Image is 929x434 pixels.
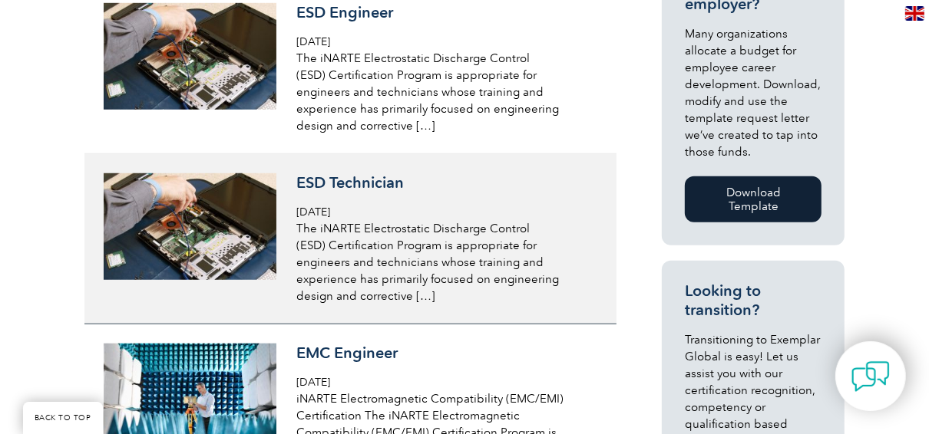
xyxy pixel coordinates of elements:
[851,357,890,396] img: contact-chat.png
[296,376,330,389] span: [DATE]
[296,220,593,304] p: The iNARTE Electrostatic Discharge Control (ESD) Certification Program is appropriate for enginee...
[84,154,617,324] a: ESD Technician [DATE] The iNARTE Electrostatic Discharge Control (ESD) Certification Program is a...
[296,50,593,134] p: The iNARTE Electrostatic Discharge Control (ESD) Certification Program is appropriate for enginee...
[104,3,276,110] img: iStock-114384337-crop1-300x185.jpg
[296,3,593,22] h3: ESD Engineer
[296,35,330,48] span: [DATE]
[296,205,330,219] span: [DATE]
[104,173,276,280] img: iStock-114384337-crop1-300x185.jpg
[905,6,924,21] img: en
[685,25,822,160] p: Many organizations allocate a budget for employee career development. Download, modify and use th...
[296,344,593,363] h3: EMC Engineer
[23,402,103,434] a: BACK TO TOP
[296,173,593,192] h3: ESD Technician
[685,176,822,222] a: Download Template
[685,281,822,320] h3: Looking to transition?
